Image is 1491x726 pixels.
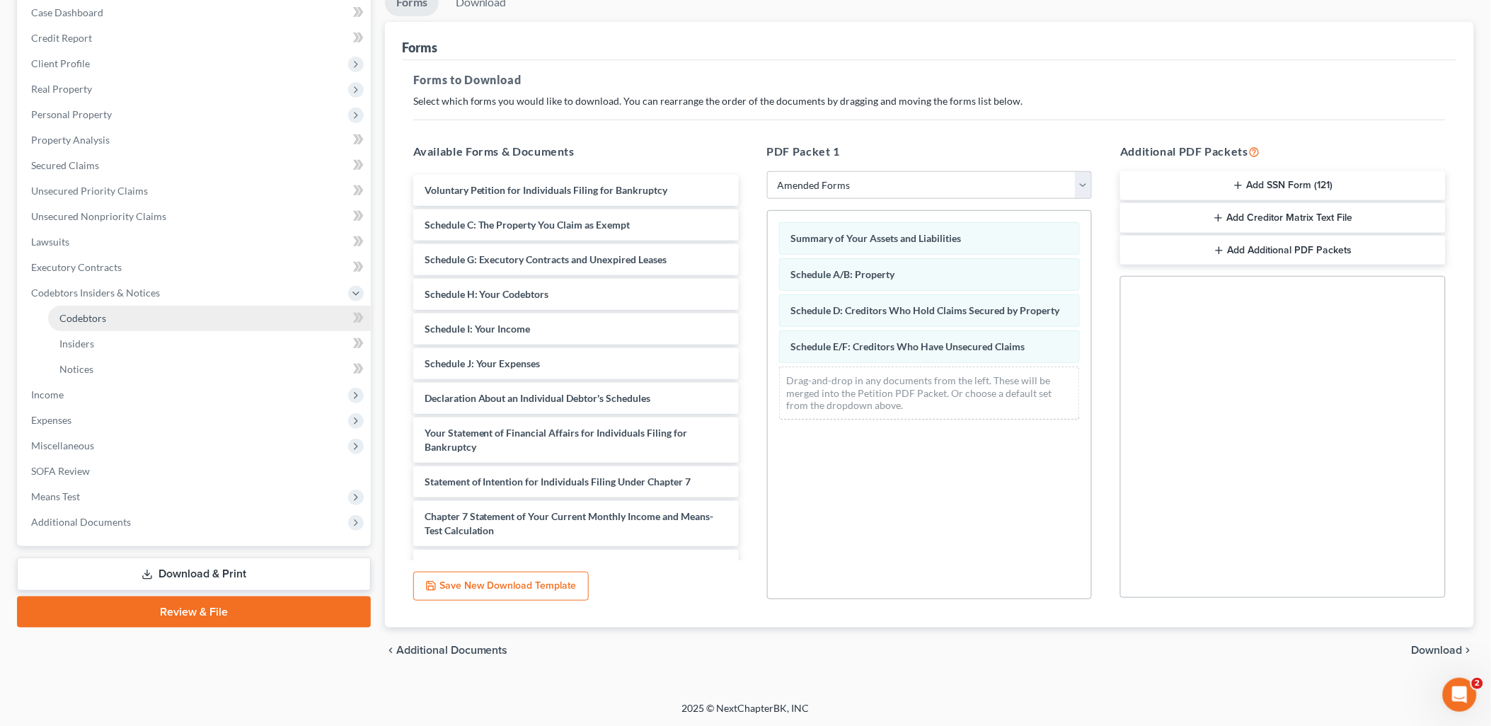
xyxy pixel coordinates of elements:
span: Codebtors [59,312,106,324]
span: Schedule C: The Property You Claim as Exempt [425,219,631,231]
button: Add Creditor Matrix Text File [1120,203,1446,233]
h5: Additional PDF Packets [1120,143,1446,160]
span: Your Statement of Financial Affairs for Individuals Filing for Bankruptcy [425,427,688,453]
span: Property Analysis [31,134,110,146]
span: SOFA Review [31,465,90,477]
i: chevron_left [385,645,396,656]
span: Statement of Exemption from Presumption of Abuse [425,559,656,571]
h5: Available Forms & Documents [413,143,739,160]
a: chevron_left Additional Documents [385,645,508,656]
a: SOFA Review [20,459,371,484]
p: Select which forms you would like to download. You can rearrange the order of the documents by dr... [413,94,1446,108]
i: chevron_right [1463,645,1474,656]
span: Executory Contracts [31,261,122,273]
a: Secured Claims [20,153,371,178]
span: Lawsuits [31,236,69,248]
span: Schedule E/F: Creditors Who Have Unsecured Claims [791,340,1025,352]
button: Add Additional PDF Packets [1120,236,1446,265]
span: Schedule D: Creditors Who Hold Claims Secured by Property [791,304,1060,316]
span: Additional Documents [31,516,131,528]
span: Insiders [59,338,94,350]
a: Notices [48,357,371,382]
span: Schedule H: Your Codebtors [425,288,549,300]
h5: Forms to Download [413,71,1446,88]
span: Summary of Your Assets and Liabilities [791,232,962,244]
span: Credit Report [31,32,92,44]
button: Add SSN Form (121) [1120,171,1446,201]
a: Download & Print [17,558,371,591]
span: Unsecured Priority Claims [31,185,148,197]
span: Notices [59,363,93,375]
span: Case Dashboard [31,6,103,18]
span: Personal Property [31,108,112,120]
a: Lawsuits [20,229,371,255]
span: Download [1412,645,1463,656]
span: Schedule G: Executory Contracts and Unexpired Leases [425,253,667,265]
a: Property Analysis [20,127,371,153]
h5: PDF Packet 1 [767,143,1093,160]
span: Schedule A/B: Property [791,268,895,280]
a: Codebtors [48,306,371,331]
iframe: Intercom live chat [1443,678,1477,712]
span: Unsecured Nonpriority Claims [31,210,166,222]
span: Means Test [31,490,80,502]
div: Drag-and-drop in any documents from the left. These will be merged into the Petition PDF Packet. ... [779,367,1081,420]
span: Chapter 7 Statement of Your Current Monthly Income and Means-Test Calculation [425,510,714,536]
span: Schedule I: Your Income [425,323,531,335]
a: Unsecured Nonpriority Claims [20,204,371,229]
span: Additional Documents [396,645,508,656]
span: Secured Claims [31,159,99,171]
a: Insiders [48,331,371,357]
span: Real Property [31,83,92,95]
span: 2 [1472,678,1483,689]
button: Download chevron_right [1412,645,1474,656]
a: Unsecured Priority Claims [20,178,371,204]
a: Credit Report [20,25,371,51]
span: Codebtors Insiders & Notices [31,287,160,299]
span: Miscellaneous [31,439,94,451]
button: Save New Download Template [413,572,589,601]
span: Voluntary Petition for Individuals Filing for Bankruptcy [425,184,668,196]
a: Review & File [17,597,371,628]
span: Income [31,388,64,401]
a: Executory Contracts [20,255,371,280]
span: Statement of Intention for Individuals Filing Under Chapter 7 [425,476,691,488]
span: Client Profile [31,57,90,69]
span: Schedule J: Your Expenses [425,357,541,369]
div: Forms [402,39,437,56]
span: Expenses [31,414,71,426]
span: Declaration About an Individual Debtor's Schedules [425,392,651,404]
